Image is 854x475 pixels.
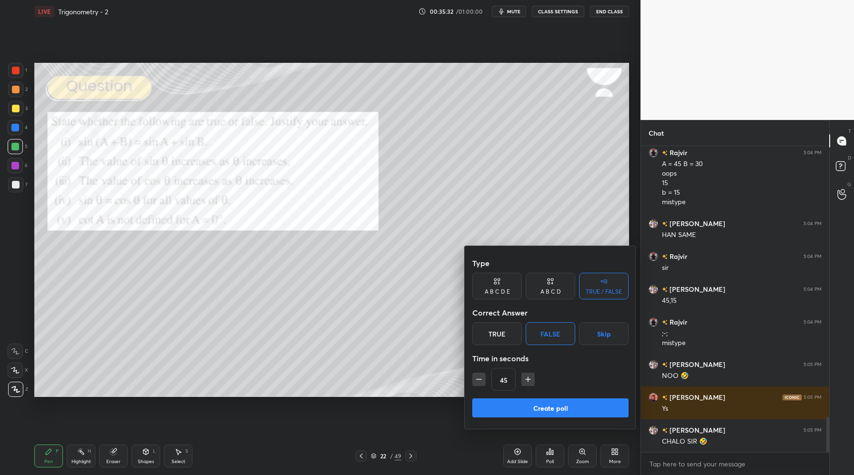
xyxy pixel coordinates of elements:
[472,398,629,417] button: Create poll
[586,289,622,295] div: TRUE / FALSE
[540,289,561,295] div: A B C D
[472,322,522,345] div: True
[485,289,510,295] div: A B C D E
[472,254,629,273] div: Type
[472,349,629,368] div: Time in seconds
[472,303,629,322] div: Correct Answer
[579,322,629,345] button: Skip
[526,322,575,345] div: False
